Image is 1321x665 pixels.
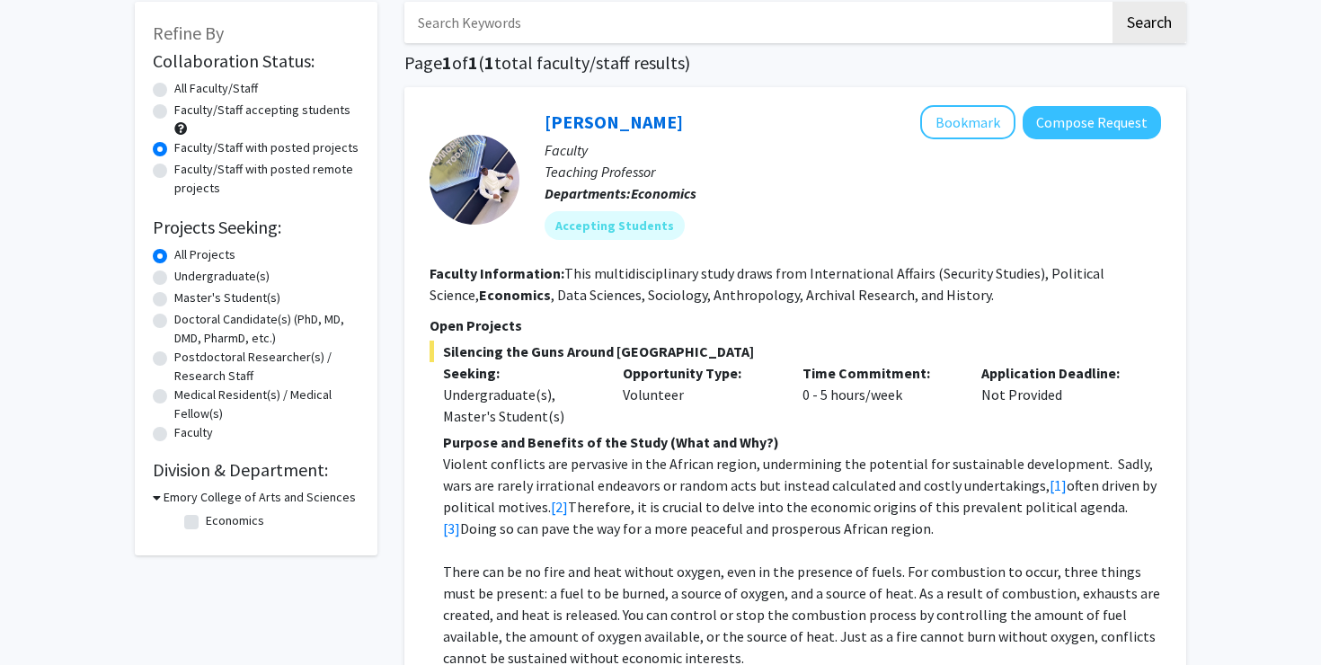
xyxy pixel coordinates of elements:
[609,362,789,427] div: Volunteer
[1113,2,1186,43] button: Search
[1023,106,1161,139] button: Compose Request to Melvin Ayogu
[153,217,359,238] h2: Projects Seeking:
[545,211,685,240] mat-chip: Accepting Students
[174,138,359,157] label: Faculty/Staff with posted projects
[468,51,478,74] span: 1
[164,488,356,507] h3: Emory College of Arts and Sciences
[545,161,1161,182] p: Teaching Professor
[174,348,359,386] label: Postdoctoral Researcher(s) / Research Staff
[623,362,776,384] p: Opportunity Type:
[430,264,1104,304] fg-read-more: This multidisciplinary study draws from International Affairs (Security Studies), Political Scien...
[153,22,224,44] span: Refine By
[484,51,494,74] span: 1
[430,315,1161,336] p: Open Projects
[174,245,235,264] label: All Projects
[1050,476,1067,494] a: [1]
[545,111,683,133] a: [PERSON_NAME]
[443,453,1161,539] p: Violent conflicts are pervasive in the African region, undermining the potential for sustainable ...
[430,341,1161,362] span: Silencing the Guns Around [GEOGRAPHIC_DATA]
[174,423,213,442] label: Faculty
[174,101,350,120] label: Faculty/Staff accepting students
[443,519,460,537] a: [3]
[443,384,596,427] div: Undergraduate(s), Master's Student(s)
[174,288,280,307] label: Master's Student(s)
[174,267,270,286] label: Undergraduate(s)
[789,362,969,427] div: 0 - 5 hours/week
[551,498,568,516] a: [2]
[404,2,1110,43] input: Search Keywords
[443,362,596,384] p: Seeking:
[430,264,564,282] b: Faculty Information:
[479,286,551,304] b: Economics
[981,362,1134,384] p: Application Deadline:
[631,184,696,202] b: Economics
[174,386,359,423] label: Medical Resident(s) / Medical Fellow(s)
[153,50,359,72] h2: Collaboration Status:
[802,362,955,384] p: Time Commitment:
[443,433,779,451] strong: Purpose and Benefits of the Study (What and Why?)
[545,139,1161,161] p: Faculty
[174,79,258,98] label: All Faculty/Staff
[174,160,359,198] label: Faculty/Staff with posted remote projects
[442,51,452,74] span: 1
[968,362,1148,427] div: Not Provided
[404,52,1186,74] h1: Page of ( total faculty/staff results)
[13,584,76,652] iframe: Chat
[206,511,264,530] label: Economics
[174,310,359,348] label: Doctoral Candidate(s) (PhD, MD, DMD, PharmD, etc.)
[153,459,359,481] h2: Division & Department:
[920,105,1015,139] button: Add Melvin Ayogu to Bookmarks
[545,184,631,202] b: Departments:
